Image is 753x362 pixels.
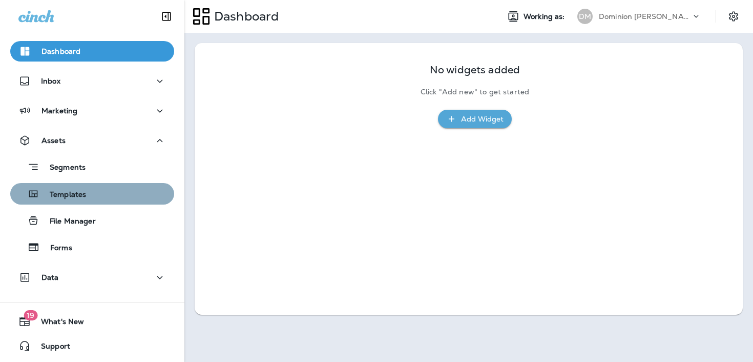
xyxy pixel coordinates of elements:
p: File Manager [39,217,96,227]
p: Dashboard [41,47,80,55]
button: Assets [10,130,174,151]
button: 19What's New [10,311,174,332]
span: 19 [24,310,37,320]
button: Add Widget [438,110,512,129]
span: Working as: [524,12,567,21]
p: Dashboard [210,9,279,24]
button: Templates [10,183,174,205]
p: Templates [39,190,86,200]
p: Segments [39,163,86,173]
button: Inbox [10,71,174,91]
p: Marketing [41,107,77,115]
div: DM [577,9,593,24]
button: Collapse Sidebar [152,6,181,27]
p: Data [41,273,59,281]
button: Dashboard [10,41,174,62]
button: Settings [724,7,743,26]
p: No widgets added [430,66,520,74]
button: Marketing [10,100,174,121]
div: Add Widget [461,113,504,126]
span: Support [31,342,70,354]
p: Assets [41,136,66,145]
button: Data [10,267,174,288]
button: Segments [10,156,174,178]
button: Forms [10,236,174,258]
p: Dominion [PERSON_NAME] [599,12,691,21]
button: File Manager [10,210,174,231]
p: Inbox [41,77,60,85]
button: Support [10,336,174,356]
span: What's New [31,317,84,330]
p: Forms [40,244,72,253]
p: Click "Add new" to get started [421,88,529,96]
